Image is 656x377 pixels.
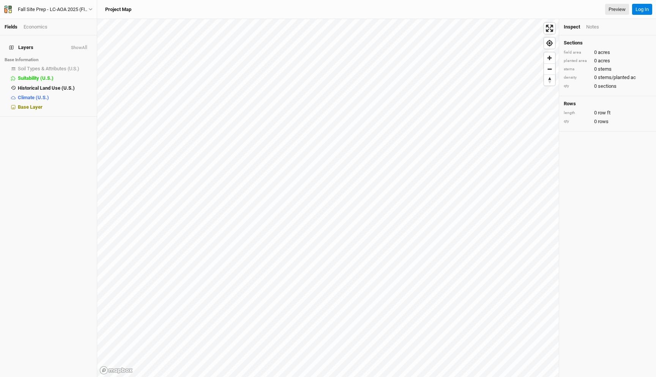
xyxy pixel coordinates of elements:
div: density [564,75,590,81]
button: Log In [632,4,652,15]
span: rows [598,118,609,125]
div: 0 [564,109,651,116]
span: Climate (U.S.) [18,95,49,100]
button: Fall Site Prep - LC-AOA 2025 (FInal) [4,5,93,14]
span: Soil Types & Attributes (U.S.) [18,66,79,71]
a: Mapbox logo [99,366,133,375]
canvas: Map [97,19,559,377]
div: Fall Site Prep - LC-AOA 2025 (FInal) [18,6,88,13]
span: sections [598,83,617,90]
div: Climate (U.S.) [18,95,92,101]
div: 0 [564,83,651,90]
div: length [564,110,590,116]
div: Suitability (U.S.) [18,75,92,81]
div: Inspect [564,24,580,30]
span: Historical Land Use (U.S.) [18,85,75,91]
button: Reset bearing to north [544,74,555,86]
span: Layers [9,44,33,51]
button: Find my location [544,38,555,49]
div: Soil Types & Attributes (U.S.) [18,66,92,72]
span: Reset bearing to north [544,75,555,86]
button: Zoom in [544,52,555,63]
span: stems/planted ac [598,74,636,81]
span: Suitability (U.S.) [18,75,54,81]
button: Enter fullscreen [544,23,555,34]
button: ShowAll [71,45,88,51]
div: qty [564,119,590,124]
span: stems [598,66,612,73]
a: Preview [605,4,629,15]
a: Fields [5,24,17,30]
div: Base Layer [18,104,92,110]
div: 0 [564,57,651,64]
h4: Rows [564,101,651,107]
div: 0 [564,49,651,56]
span: row ft [598,109,610,116]
div: qty [564,83,590,89]
div: field area [564,50,590,55]
div: planted area [564,58,590,64]
h3: Project Map [105,6,131,13]
div: Historical Land Use (U.S.) [18,85,92,91]
div: Notes [586,24,599,30]
span: Zoom out [544,64,555,74]
span: acres [598,57,610,64]
h4: Sections [564,40,651,46]
span: Base Layer [18,104,43,110]
div: 0 [564,66,651,73]
span: acres [598,49,610,56]
div: stems [564,67,590,72]
button: Zoom out [544,63,555,74]
div: 0 [564,74,651,81]
div: Economics [24,24,47,30]
div: 0 [564,118,651,125]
